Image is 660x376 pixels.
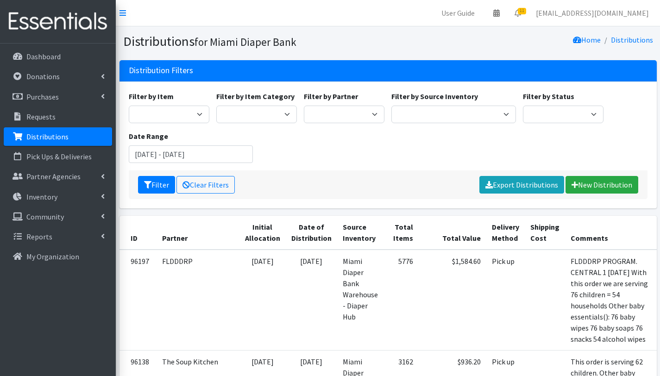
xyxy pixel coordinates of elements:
[4,127,112,146] a: Distributions
[26,192,57,201] p: Inventory
[26,232,52,241] p: Reports
[518,8,526,14] span: 11
[419,216,486,250] th: Total Value
[286,216,337,250] th: Date of Distribution
[391,91,478,102] label: Filter by Source Inventory
[565,250,654,351] td: FLDDDRP PROGRAM. CENTRAL 1 [DATE] With this order we are serving 76 children = 54 households Othe...
[138,176,175,194] button: Filter
[119,250,157,351] td: 96197
[286,250,337,351] td: [DATE]
[119,216,157,250] th: ID
[434,4,482,22] a: User Guide
[479,176,564,194] a: Export Distributions
[4,47,112,66] a: Dashboard
[129,66,193,75] h3: Distribution Filters
[507,4,528,22] a: 11
[337,216,383,250] th: Source Inventory
[157,216,239,250] th: Partner
[26,152,92,161] p: Pick Ups & Deliveries
[26,172,81,181] p: Partner Agencies
[157,250,239,351] td: FLDDDRP
[419,250,486,351] td: $1,584.60
[26,52,61,61] p: Dashboard
[611,35,653,44] a: Distributions
[304,91,358,102] label: Filter by Partner
[239,216,286,250] th: Initial Allocation
[123,33,385,50] h1: Distributions
[216,91,295,102] label: Filter by Item Category
[573,35,601,44] a: Home
[26,212,64,221] p: Community
[4,188,112,206] a: Inventory
[4,227,112,246] a: Reports
[129,91,174,102] label: Filter by Item
[4,107,112,126] a: Requests
[565,216,654,250] th: Comments
[528,4,656,22] a: [EMAIL_ADDRESS][DOMAIN_NAME]
[525,216,565,250] th: Shipping Cost
[239,250,286,351] td: [DATE]
[26,92,59,101] p: Purchases
[383,250,419,351] td: 5776
[4,207,112,226] a: Community
[566,176,638,194] a: New Distribution
[337,250,383,351] td: Miami Diaper Bank Warehouse - Diaper Hub
[26,132,69,141] p: Distributions
[383,216,419,250] th: Total Items
[486,216,525,250] th: Delivery Method
[129,131,168,142] label: Date Range
[26,252,79,261] p: My Organization
[4,147,112,166] a: Pick Ups & Deliveries
[4,167,112,186] a: Partner Agencies
[4,247,112,266] a: My Organization
[129,145,253,163] input: January 1, 2011 - December 31, 2011
[26,112,56,121] p: Requests
[523,91,574,102] label: Filter by Status
[195,35,296,49] small: for Miami Diaper Bank
[486,250,525,351] td: Pick up
[4,88,112,106] a: Purchases
[26,72,60,81] p: Donations
[4,6,112,37] img: HumanEssentials
[176,176,235,194] a: Clear Filters
[4,67,112,86] a: Donations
